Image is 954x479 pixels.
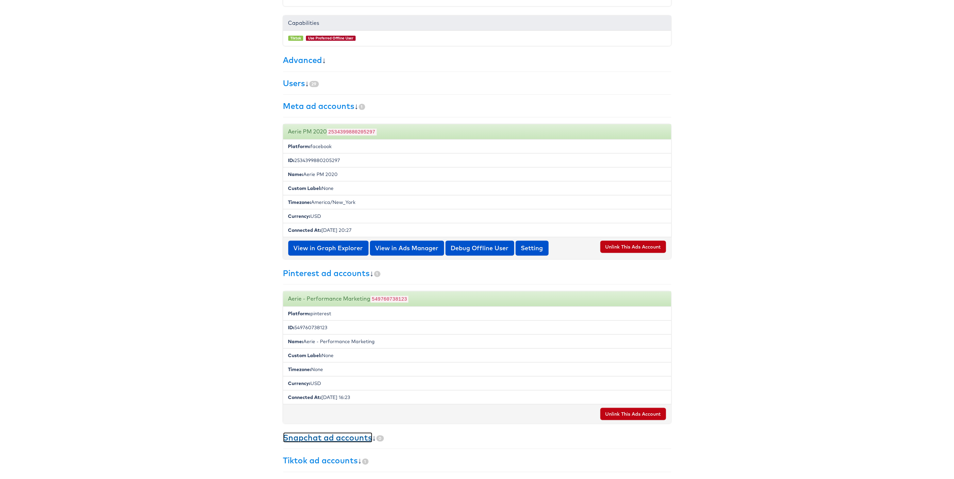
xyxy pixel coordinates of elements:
[283,55,671,64] h3: ↓
[288,185,322,191] b: Custom Label:
[359,104,365,110] span: 1
[288,213,311,219] b: Currency:
[600,241,666,253] button: Unlink This Ads Account
[283,16,671,31] div: Capabilities
[283,124,671,140] div: Aerie PM 2020
[374,271,381,277] span: 1
[283,376,671,390] li: USD
[283,348,671,363] li: None
[283,101,355,111] a: Meta ad accounts
[376,435,384,442] span: 0
[290,36,301,41] a: Tiktok
[283,456,671,465] h3: ↓
[308,36,353,41] a: Use Preferred Offline User
[283,455,358,465] a: Tiktok ad accounts
[288,227,322,233] b: Connected At:
[283,334,671,349] li: Aerie - Performance Marketing
[283,55,322,65] a: Advanced
[288,241,369,256] a: View in Graph Explorer
[283,268,370,278] a: Pinterest ad accounts
[362,459,369,465] span: 1
[283,320,671,335] li: 549760738123
[283,433,671,442] h3: ↓
[283,181,671,195] li: None
[283,79,671,87] h3: ↓
[288,310,311,317] b: Platform:
[283,195,671,209] li: America/New_York
[283,153,671,167] li: 2534399880205297
[283,209,671,223] li: USD
[288,366,311,372] b: Timezone:
[446,241,514,256] a: Debug Offline User
[283,269,671,277] h3: ↓
[371,296,409,303] code: 549760738123
[283,291,671,307] div: Aerie - Performance Marketing
[283,307,671,321] li: pinterest
[288,171,304,177] b: Name:
[283,167,671,181] li: Aerie PM 2020
[283,432,372,443] a: Snapchat ad accounts
[283,101,671,110] h3: ↓
[288,394,322,400] b: Connected At:
[283,223,671,237] li: [DATE] 20:27
[309,81,319,87] span: 29
[283,362,671,377] li: None
[288,338,304,345] b: Name:
[327,129,377,135] code: 2534399880205297
[283,78,305,88] a: Users
[600,408,666,420] button: Unlink This Ads Account
[288,352,322,358] b: Custom Label:
[516,241,549,256] button: Setting
[288,143,311,149] b: Platform:
[288,324,295,331] b: ID:
[283,140,671,154] li: facebook
[283,390,671,404] li: [DATE] 16:23
[288,199,311,205] b: Timezone:
[288,380,311,386] b: Currency:
[370,241,444,256] a: View in Ads Manager
[288,157,295,163] b: ID:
